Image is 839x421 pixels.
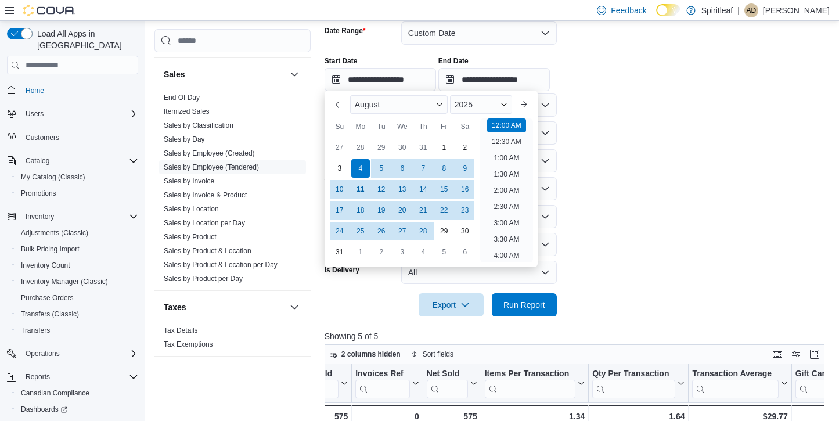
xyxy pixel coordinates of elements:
div: day-10 [330,180,349,199]
div: Invoices Ref [355,369,409,398]
button: Invoices Ref [355,369,419,398]
span: Adjustments (Classic) [21,228,88,238]
div: Invoices Sold [280,369,339,398]
div: day-29 [435,222,453,240]
div: day-22 [435,201,453,220]
button: Operations [21,347,64,361]
div: day-31 [330,243,349,261]
span: 2 columns hidden [341,350,401,359]
input: Press the down key to enter a popover containing a calendar. Press the escape key to close the po... [325,68,436,91]
input: Press the down key to open a popover containing a calendar. [438,68,550,91]
div: day-16 [456,180,474,199]
span: Customers [21,130,138,145]
span: Export [426,293,477,316]
button: Inventory Count [12,257,143,274]
span: Users [21,107,138,121]
div: Sales [154,91,311,290]
a: Inventory Manager (Classic) [16,275,113,289]
div: day-3 [393,243,412,261]
div: Alex D [744,3,758,17]
li: 1:30 AM [489,167,524,181]
a: Sales by Product & Location per Day [164,261,278,269]
div: day-30 [393,138,412,157]
span: Transfers (Classic) [16,307,138,321]
div: day-12 [372,180,391,199]
li: 12:30 AM [487,135,526,149]
div: day-15 [435,180,453,199]
span: Inventory Count [16,258,138,272]
span: Run Report [503,299,545,311]
span: AD [747,3,757,17]
a: Canadian Compliance [16,386,94,400]
a: Sales by Product [164,233,217,241]
div: day-28 [414,222,433,240]
button: All [401,261,557,284]
div: day-7 [414,159,433,178]
span: Promotions [16,186,138,200]
div: day-23 [456,201,474,220]
div: day-6 [456,243,474,261]
button: Custom Date [401,21,557,45]
a: Sales by Location [164,205,219,213]
div: day-27 [330,138,349,157]
a: End Of Day [164,93,200,102]
a: Adjustments (Classic) [16,226,93,240]
span: Dashboards [21,405,67,414]
span: Transfers [21,326,50,335]
div: Items Per Transaction [484,369,575,380]
button: Display options [789,347,803,361]
li: 12:00 AM [487,118,526,132]
h3: Sales [164,69,185,80]
button: Canadian Compliance [12,385,143,401]
li: 3:30 AM [489,232,524,246]
span: Inventory [26,212,54,221]
span: Reports [26,372,50,382]
button: Open list of options [541,184,550,193]
button: Transaction Average [692,369,787,398]
span: Operations [21,347,138,361]
div: day-1 [435,138,453,157]
button: Users [2,106,143,122]
button: Sales [164,69,285,80]
div: Su [330,117,349,136]
span: Canadian Compliance [21,388,89,398]
div: Taxes [154,323,311,356]
span: Transfers [16,323,138,337]
button: Adjustments (Classic) [12,225,143,241]
a: Dashboards [16,402,72,416]
span: My Catalog (Classic) [21,172,85,182]
div: day-28 [351,138,370,157]
div: Net Sold [426,369,467,398]
button: Inventory Manager (Classic) [12,274,143,290]
span: Users [26,109,44,118]
div: We [393,117,412,136]
div: Button. Open the year selector. 2025 is currently selected. [450,95,512,114]
label: Start Date [325,56,358,66]
div: day-13 [393,180,412,199]
div: day-29 [372,138,391,157]
div: day-8 [435,159,453,178]
div: day-20 [393,201,412,220]
div: day-4 [414,243,433,261]
span: Dashboards [16,402,138,416]
div: day-5 [372,159,391,178]
button: Keyboard shortcuts [770,347,784,361]
a: Sales by Invoice & Product [164,191,247,199]
div: day-26 [372,222,391,240]
button: Bulk Pricing Import [12,241,143,257]
a: Bulk Pricing Import [16,242,84,256]
a: Transfers (Classic) [16,307,84,321]
button: Operations [2,346,143,362]
a: Itemized Sales [164,107,210,116]
div: day-27 [393,222,412,240]
h3: Taxes [164,301,186,313]
div: Invoices Sold [280,369,339,380]
div: day-1 [351,243,370,261]
p: | [737,3,740,17]
span: Adjustments (Classic) [16,226,138,240]
div: day-25 [351,222,370,240]
button: Purchase Orders [12,290,143,306]
button: Inventory [21,210,59,224]
div: day-3 [330,159,349,178]
div: Button. Open the month selector. August is currently selected. [350,95,448,114]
